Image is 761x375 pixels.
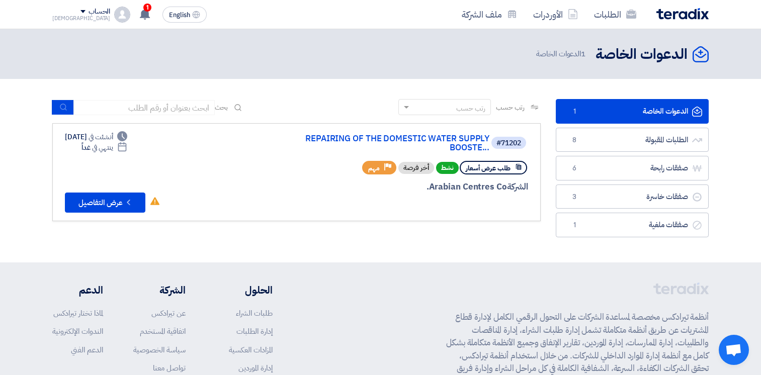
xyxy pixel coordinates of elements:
[556,213,709,237] a: صفقات ملغية1
[456,103,485,114] div: رتب حسب
[153,362,186,373] a: تواصل معنا
[568,192,580,202] span: 3
[466,163,511,173] span: طلب عرض أسعار
[114,7,130,23] img: profile_test.png
[525,3,586,26] a: الأوردرات
[568,220,580,230] span: 1
[568,107,580,117] span: 1
[140,326,186,337] a: اتفاقية المستخدم
[436,162,459,174] span: نشط
[89,8,110,16] div: الحساب
[286,180,528,194] div: Arabian Centres Co.
[556,184,709,209] a: صفقات خاسرة3
[368,163,380,173] span: مهم
[133,283,186,298] li: الشركة
[71,344,103,355] a: الدعم الفني
[586,3,644,26] a: الطلبات
[143,4,151,12] span: 1
[556,99,709,124] a: الدعوات الخاصة1
[89,132,113,142] span: أنشئت في
[53,308,103,319] a: لماذا تختار تيرادكس
[52,283,103,298] li: الدعم
[656,8,709,20] img: Teradix logo
[236,308,273,319] a: طلبات الشراء
[81,142,127,153] div: غداً
[288,134,489,152] a: REPAIRING OF THE DOMESTIC WATER SUPPLY BOOSTE...
[536,48,587,60] span: الدعوات الخاصة
[229,344,273,355] a: المزادات العكسية
[238,362,273,373] a: إدارة الموردين
[65,132,127,142] div: [DATE]
[236,326,273,337] a: إدارة الطلبات
[52,16,110,21] div: [DEMOGRAPHIC_DATA]
[133,344,186,355] a: سياسة الخصوصية
[92,142,113,153] span: ينتهي في
[52,326,103,337] a: الندوات الإلكترونية
[568,163,580,173] span: 6
[74,100,215,115] input: ابحث بعنوان أو رقم الطلب
[719,335,749,365] a: Open chat
[162,7,207,23] button: English
[398,162,434,174] div: أخر فرصة
[556,156,709,180] a: صفقات رابحة6
[556,128,709,152] a: الطلبات المقبولة8
[507,180,529,193] span: الشركة
[151,308,186,319] a: عن تيرادكس
[496,140,521,147] div: #71202
[169,12,190,19] span: English
[568,135,580,145] span: 8
[581,48,585,59] span: 1
[454,3,525,26] a: ملف الشركة
[596,45,688,64] h2: الدعوات الخاصة
[216,283,273,298] li: الحلول
[215,102,228,113] span: بحث
[65,193,145,213] button: عرض التفاصيل
[496,102,525,113] span: رتب حسب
